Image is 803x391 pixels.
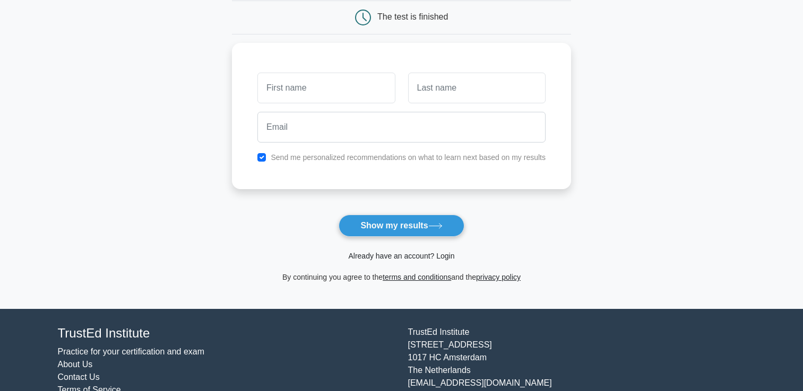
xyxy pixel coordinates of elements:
input: Last name [408,73,546,103]
div: The test is finished [377,12,448,21]
div: By continuing you agree to the and the [226,271,577,283]
h4: TrustEd Institute [58,326,395,341]
button: Show my results [339,215,464,237]
a: Contact Us [58,372,100,381]
a: privacy policy [476,273,521,281]
label: Send me personalized recommendations on what to learn next based on my results [271,153,546,162]
a: About Us [58,360,93,369]
a: Practice for your certification and exam [58,347,205,356]
a: terms and conditions [383,273,451,281]
a: Already have an account? Login [348,252,454,260]
input: Email [257,112,546,143]
input: First name [257,73,395,103]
